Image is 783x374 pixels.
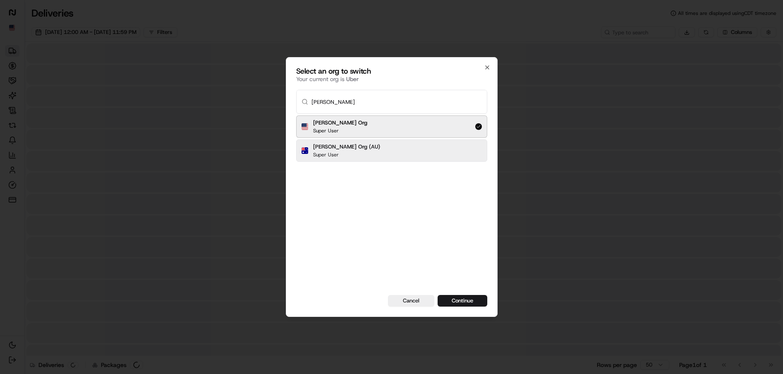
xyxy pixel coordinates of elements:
img: Flag of us [302,123,308,130]
p: Super User [313,151,380,158]
h2: [PERSON_NAME] Org (AU) [313,143,380,151]
button: Cancel [388,295,434,307]
button: Continue [438,295,487,307]
img: Flag of au [302,147,308,154]
span: Uber [346,75,359,83]
h2: [PERSON_NAME] Org [313,119,367,127]
p: Your current org is [296,75,487,83]
p: Super User [313,127,367,134]
div: Suggestions [296,114,487,163]
input: Type to search... [311,90,482,113]
h2: Select an org to switch [296,67,487,75]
